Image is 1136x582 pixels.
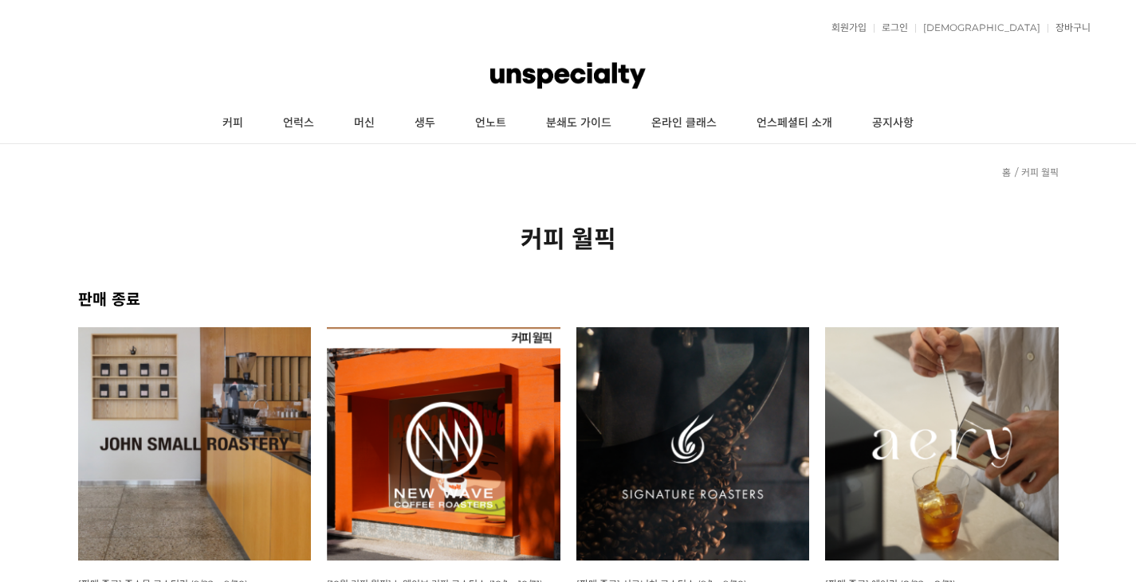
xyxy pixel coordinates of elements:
a: 커피 [202,104,263,143]
a: 온라인 클래스 [631,104,737,143]
a: 공지사항 [852,104,934,143]
h2: 커피 월픽 [78,220,1059,255]
a: 회원가입 [824,23,867,33]
a: 언럭스 [263,104,334,143]
a: 언노트 [455,104,526,143]
a: 머신 [334,104,395,143]
a: 로그인 [874,23,908,33]
img: [판매 종료] 시그니쳐 로스터스 (9/1 ~ 9/30) [576,327,810,561]
a: 장바구니 [1048,23,1091,33]
a: 홈 [1002,166,1011,178]
a: 언스페셜티 소개 [737,104,852,143]
img: 언스페셜티 몰 [490,52,645,100]
img: [판매 종료] 존스몰 로스터리 (9/22 ~ 9/30) [78,327,312,561]
h2: 판매 종료 [78,287,1059,310]
a: 커피 월픽 [1021,166,1059,178]
a: 생두 [395,104,455,143]
img: 8월 커피 스몰 월픽 에어리 [825,327,1059,561]
a: 분쇄도 가이드 [526,104,631,143]
img: [10월 커피 월픽] 뉴웨이브 커피 로스터스 (10/1 ~ 10/31) [327,327,560,561]
a: [DEMOGRAPHIC_DATA] [915,23,1040,33]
